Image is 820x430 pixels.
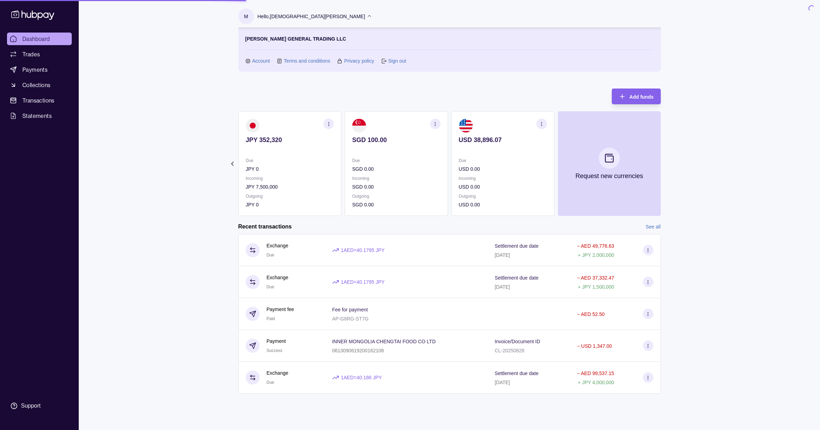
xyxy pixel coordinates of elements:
p: SGD 0.00 [352,201,440,209]
img: sg [352,119,366,133]
a: Trades [7,48,72,61]
p: USD 0.00 [458,165,547,173]
a: Support [7,399,72,413]
p: [DATE] [495,380,510,385]
p: JPY 0 [246,201,334,209]
p: CL-20250828 [495,348,524,353]
p: Exchange [267,369,288,377]
p: USD 0.00 [458,201,547,209]
a: Collections [7,79,72,91]
span: Payments [22,65,48,74]
p: − AED 99,537.15 [577,371,614,376]
p: Request new currencies [575,172,643,180]
p: Due [458,157,547,164]
span: Collections [22,81,50,89]
p: Outgoing [352,192,440,200]
p: Hello, [DEMOGRAPHIC_DATA][PERSON_NAME] [258,13,365,20]
a: See all [646,223,661,231]
p: USD 0.00 [458,183,547,191]
span: Due [267,284,274,289]
p: Settlement due date [495,243,538,249]
p: Incoming [352,175,440,182]
p: Exchange [267,274,288,281]
a: Terms and conditions [284,57,330,65]
p: Outgoing [458,192,547,200]
span: Success [267,348,282,353]
span: Due [267,380,274,385]
button: Request new currencies [558,111,660,216]
p: 0613090619200162108 [332,348,384,353]
p: Fee for payment [332,307,368,312]
span: Due [267,253,274,258]
p: Incoming [458,175,547,182]
p: 1 AED = 40.186 JPY [341,374,382,381]
span: Paid [267,316,275,321]
p: SGD 0.00 [352,165,440,173]
p: Incoming [246,175,334,182]
p: Outgoing [246,192,334,200]
p: + JPY 2,000,000 [578,252,614,258]
p: Due [246,157,334,164]
p: AP-G8RG-ST7G [332,316,369,322]
p: [DATE] [495,284,510,290]
p: JPY 7,500,000 [246,183,334,191]
p: JPY 352,320 [246,136,334,144]
p: Invoice/Document ID [495,339,540,344]
button: Add funds [612,89,660,104]
p: 1 AED = 40.1795 JPY [341,246,385,254]
h2: Recent transactions [238,223,292,231]
span: Add funds [629,94,653,100]
a: Transactions [7,94,72,107]
span: Trades [22,50,40,58]
p: M [244,13,248,20]
p: [DATE] [495,252,510,258]
span: Dashboard [22,35,50,43]
p: Payment fee [267,305,294,313]
p: Settlement due date [495,371,538,376]
div: Support [21,402,41,410]
span: Transactions [22,96,55,105]
img: jp [246,119,260,133]
span: Statements [22,112,52,120]
p: JPY 0 [246,165,334,173]
p: − AED 49,776.63 [577,243,614,249]
img: us [458,119,472,133]
a: Account [252,57,270,65]
p: USD 38,896.07 [458,136,547,144]
a: Dashboard [7,33,72,45]
p: − USD 1,347.00 [577,343,612,349]
a: Statements [7,110,72,122]
p: INNER MONGOLIA CHENGTAI FOOD CO LTD [332,339,436,344]
p: SGD 100.00 [352,136,440,144]
p: Payment [267,337,286,345]
a: Payments [7,63,72,76]
p: Exchange [267,242,288,249]
p: Due [352,157,440,164]
a: Sign out [388,57,406,65]
p: SGD 0.00 [352,183,440,191]
a: Privacy policy [344,57,374,65]
p: [PERSON_NAME] GENERAL TRADING LLC [245,35,346,43]
p: + JPY 4,000,000 [578,380,614,385]
p: + JPY 1,500,000 [578,284,614,290]
p: − AED 37,332.47 [577,275,614,281]
p: − AED 52.50 [577,311,604,317]
p: Settlement due date [495,275,538,281]
p: 1 AED = 40.1795 JPY [341,278,385,286]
